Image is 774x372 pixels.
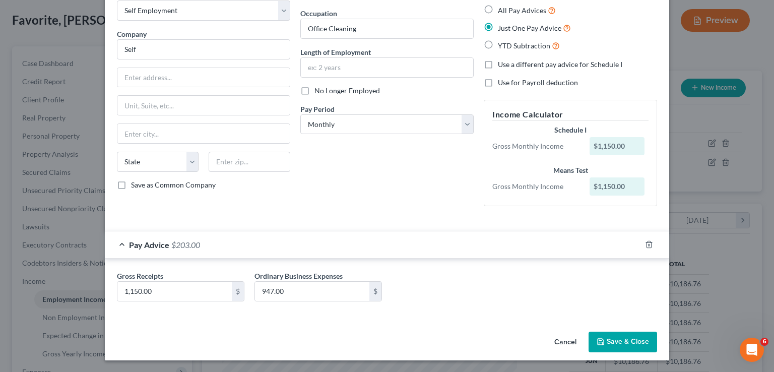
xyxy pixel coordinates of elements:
input: Enter city... [117,124,290,143]
input: Enter zip... [209,152,290,172]
button: Save & Close [589,332,657,353]
span: Just One Pay Advice [498,24,561,32]
div: Gross Monthly Income [487,181,585,192]
label: Gross Receipts [117,271,163,281]
label: Ordinary Business Expenses [254,271,343,281]
div: Means Test [492,165,649,175]
div: Gross Monthly Income [487,141,585,151]
input: ex: 2 years [301,58,473,77]
input: 0.00 [117,282,232,301]
span: Save as Common Company [131,180,216,189]
div: $1,150.00 [590,137,645,155]
span: 6 [760,338,768,346]
input: -- [301,19,473,38]
input: Search company by name... [117,39,290,59]
div: $ [232,282,244,301]
div: $ [369,282,381,301]
button: Cancel [546,333,585,353]
span: Pay Period [300,105,335,113]
input: 0.00 [255,282,369,301]
span: YTD Subtraction [498,41,550,50]
span: Pay Advice [129,240,169,250]
span: $203.00 [171,240,200,250]
iframe: Intercom live chat [740,338,764,362]
div: Schedule I [492,125,649,135]
label: Length of Employment [300,47,371,57]
h5: Income Calculator [492,108,649,121]
span: Use for Payroll deduction [498,78,578,87]
span: No Longer Employed [314,86,380,95]
input: Unit, Suite, etc... [117,96,290,115]
span: Use a different pay advice for Schedule I [498,60,622,69]
span: All Pay Advices [498,6,546,15]
div: $1,150.00 [590,177,645,196]
label: Occupation [300,8,337,19]
span: Company [117,30,147,38]
input: Enter address... [117,68,290,87]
